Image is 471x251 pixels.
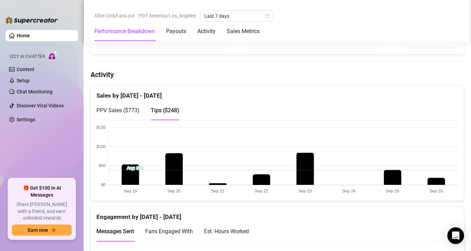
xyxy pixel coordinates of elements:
[51,228,56,233] span: arrow-right
[48,51,58,61] img: AI Chatter
[447,227,464,244] div: Open Intercom Messenger
[265,14,269,18] span: calendar
[204,11,269,21] span: Last 7 days
[96,228,134,235] span: Messages Sent
[10,53,45,60] span: Izzy AI Chatter
[6,17,58,24] img: logo-BBDzfeDw.svg
[17,33,30,38] a: Home
[96,107,140,114] span: PPV Sales ( $773 )
[28,227,48,233] span: Earn now
[204,227,249,236] div: Est. Hours Worked
[12,185,72,198] span: 🎁 Get $100 in AI Messages
[17,103,64,108] a: Discover Viral Videos
[96,85,458,100] div: Sales by [DATE] - [DATE]
[166,27,186,36] div: Payouts
[17,89,53,94] a: Chat Monitoring
[12,225,72,236] button: Earn nowarrow-right
[91,70,464,79] h4: Activity
[151,107,179,114] span: Tips ( $248 )
[197,27,215,36] div: Activity
[139,10,196,21] span: PDT America/Los_Angeles
[17,117,35,122] a: Settings
[227,27,260,36] div: Sales Metrics
[17,67,34,72] a: Content
[145,228,193,235] span: Fans Engaged With
[17,78,30,83] a: Setup
[12,201,72,222] span: Share [PERSON_NAME] with a friend, and earn unlimited rewards
[94,27,155,36] div: Performance Breakdown
[94,10,135,21] span: After OnlyFans cut
[96,207,458,222] div: Engagement by [DATE] - [DATE]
